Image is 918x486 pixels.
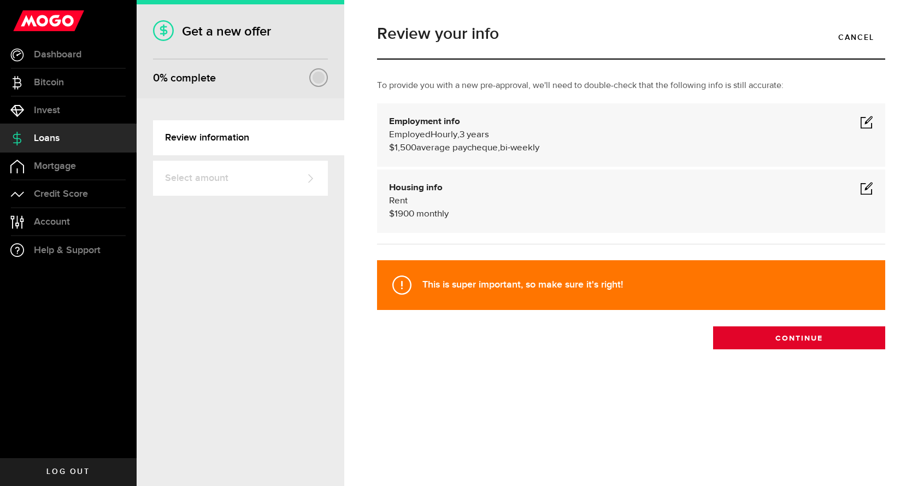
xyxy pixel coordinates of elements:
a: Cancel [827,26,885,49]
span: $ [389,209,395,219]
span: Mortgage [34,161,76,171]
span: , [457,130,460,139]
span: Dashboard [34,50,81,60]
a: Review information [153,120,344,155]
span: Help & Support [34,245,101,255]
span: average paycheque, [416,143,500,153]
span: Hourly [431,130,457,139]
span: Account [34,217,70,227]
button: Open LiveChat chat widget [9,4,42,37]
span: Loans [34,133,60,143]
span: Log out [46,468,90,476]
p: To provide you with a new pre-approval, we'll need to double-check that the following info is sti... [377,79,885,92]
span: Rent [389,196,408,206]
span: 0 [153,72,160,85]
span: monthly [416,209,449,219]
strong: This is super important, so make sure it's right! [422,279,623,290]
b: Housing info [389,183,443,192]
button: Continue [713,326,885,349]
span: bi-weekly [500,143,539,153]
b: Employment info [389,117,460,126]
span: Bitcoin [34,78,64,87]
span: $1,500 [389,143,416,153]
h1: Review your info [377,26,885,42]
h1: Get a new offer [153,24,328,39]
div: % complete [153,68,216,88]
span: Credit Score [34,189,88,199]
a: Select amount [153,161,328,196]
span: Employed [389,130,431,139]
span: Invest [34,106,60,115]
span: 1900 [395,209,414,219]
span: 3 years [460,130,489,139]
